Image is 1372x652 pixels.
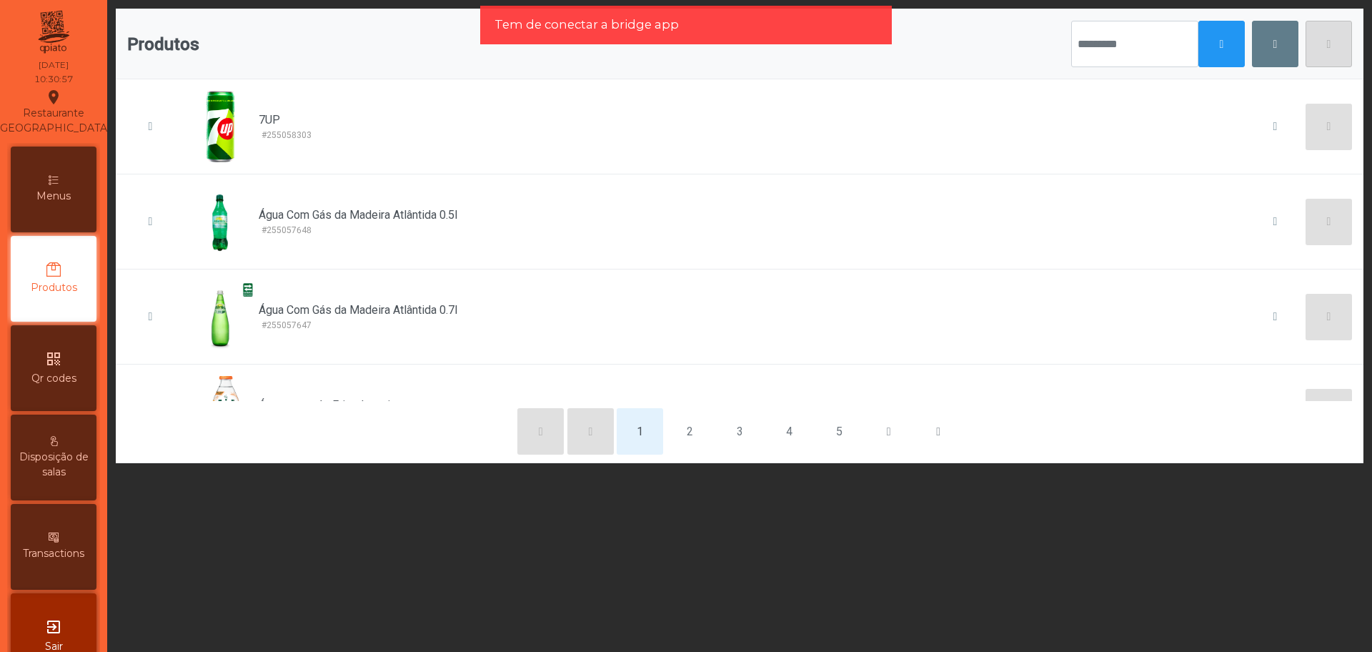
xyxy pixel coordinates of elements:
[184,91,256,162] img: 7UP
[262,224,312,237] span: #255057648
[184,186,256,257] img: Água Com Gás da Madeira Atlântida 0.5l
[717,408,763,455] button: 3
[494,16,679,34] span: Tem de conectar a bridge app
[259,397,396,414] span: Água com gás Frise Laranja
[667,408,713,455] button: 2
[816,408,863,455] button: 5
[259,112,280,129] span: 7UP
[14,450,93,480] span: Disposição de salas
[184,281,256,352] img: Água Com Gás da Madeira Atlântida 0.7l
[36,7,71,57] img: qpiato
[31,371,76,386] span: Qr codes
[36,189,71,204] span: Menus
[259,207,457,224] span: Água Com Gás da Madeira Atlântida 0.5l
[34,73,73,86] div: 10:30:57
[766,408,812,455] button: 4
[184,376,256,448] img: Água com gás Frise Laranja
[39,59,69,71] div: [DATE]
[45,89,62,106] i: location_on
[262,129,312,142] span: #255058303
[23,546,84,561] span: Transactions
[31,280,77,295] span: Produtos
[262,319,312,332] span: #255057647
[259,302,457,319] span: Água Com Gás da Madeira Atlântida 0.7l
[127,31,199,57] span: Produtos
[45,618,62,636] i: exit_to_app
[617,408,663,455] button: 1
[45,350,62,367] i: qr_code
